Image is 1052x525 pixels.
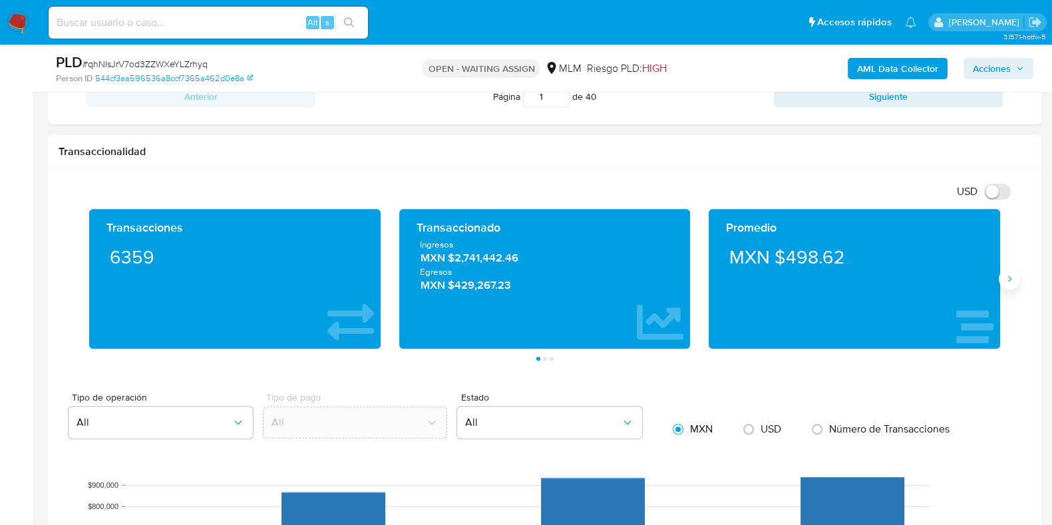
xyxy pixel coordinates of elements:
[905,17,916,28] a: Notificaciones
[857,58,938,79] b: AML Data Collector
[423,59,540,78] p: OPEN - WAITING ASSIGN
[493,86,597,107] span: Página de
[586,90,597,103] span: 40
[83,57,208,71] span: # qhNIsJrV7od3ZZWXeYLZrhyq
[586,61,666,76] span: Riesgo PLD:
[774,86,1003,107] button: Siguiente
[973,58,1011,79] span: Acciones
[59,145,1031,158] h1: Transaccionalidad
[1003,31,1045,42] span: 3.157.1-hotfix-5
[307,16,318,29] span: Alt
[49,14,368,31] input: Buscar usuario o caso...
[335,13,363,32] button: search-icon
[95,73,253,85] a: 544cf3aa596536a8ccf7365a462d0e8a
[325,16,329,29] span: s
[964,58,1033,79] button: Acciones
[56,73,92,85] b: Person ID
[641,61,666,76] span: HIGH
[1028,15,1042,29] a: Salir
[948,16,1023,29] p: carlos.soto@mercadolibre.com.mx
[56,51,83,73] b: PLD
[848,58,948,79] button: AML Data Collector
[87,86,315,107] button: Anterior
[817,15,892,29] span: Accesos rápidos
[545,61,581,76] div: MLM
